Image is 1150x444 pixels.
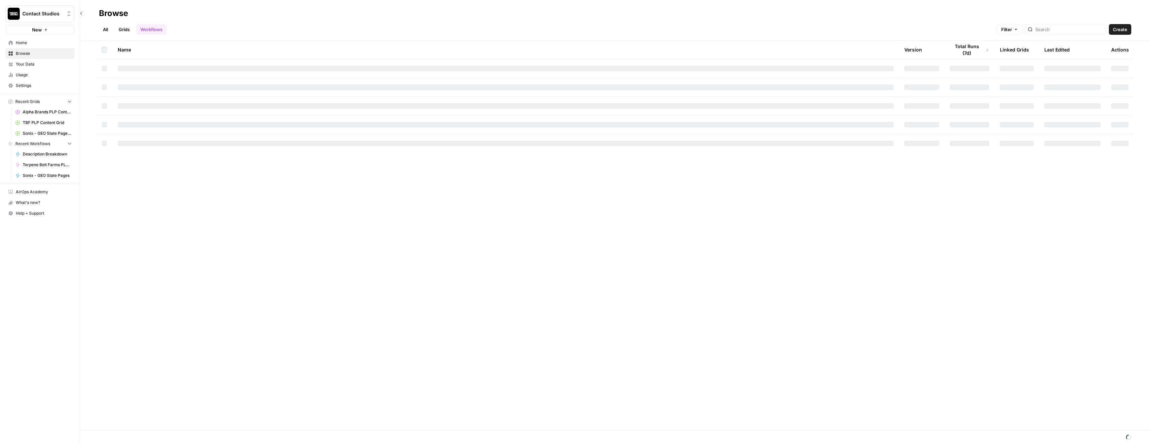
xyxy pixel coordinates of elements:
div: Version [904,40,922,59]
div: Last Edited [1044,40,1070,59]
input: Search [1035,26,1103,33]
span: Recent Grids [15,99,40,105]
a: All [99,24,112,35]
a: Description Breakdown [12,149,75,159]
span: Sonix - GEO State Pages [23,173,72,179]
button: Recent Grids [5,97,75,107]
span: Description Breakdown [23,151,72,157]
a: Sonix - GEO State Pages [12,170,75,181]
a: AirOps Academy [5,187,75,197]
span: Contact Studios [22,10,63,17]
button: What's new? [5,197,75,208]
div: Browse [99,8,128,19]
a: Settings [5,80,75,91]
a: Usage [5,70,75,80]
span: Settings [16,83,72,89]
span: Create [1113,26,1127,33]
a: Alpha Brands PLP Content Grid [12,107,75,117]
button: New [5,25,75,35]
a: Browse [5,48,75,59]
span: Help + Support [16,210,72,216]
a: Home [5,37,75,48]
div: Linked Grids [1000,40,1029,59]
a: Terpene Belt Farms PLP Descriptions (Flexible Container Output) [12,159,75,170]
span: Usage [16,72,72,78]
button: Filter [997,24,1022,35]
span: Recent Workflows [15,141,50,147]
span: Home [16,40,72,46]
div: Actions [1111,40,1129,59]
div: Total Runs (7d) [950,40,989,59]
span: TBF PLP Content Grid [23,120,72,126]
button: Workspace: Contact Studios [5,5,75,22]
span: New [32,26,42,33]
button: Help + Support [5,208,75,219]
span: Sonix - GEO State Pages Grid [23,130,72,136]
button: Create [1109,24,1131,35]
a: Grids [115,24,134,35]
a: Your Data [5,59,75,70]
button: Recent Workflows [5,139,75,149]
span: Filter [1001,26,1012,33]
a: TBF PLP Content Grid [12,117,75,128]
div: Name [118,40,894,59]
img: Contact Studios Logo [8,8,20,20]
span: AirOps Academy [16,189,72,195]
span: Your Data [16,61,72,67]
a: Sonix - GEO State Pages Grid [12,128,75,139]
span: Browse [16,50,72,57]
span: Terpene Belt Farms PLP Descriptions (Flexible Container Output) [23,162,72,168]
span: Alpha Brands PLP Content Grid [23,109,72,115]
a: Workflows [136,24,166,35]
div: What's new? [6,198,74,208]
